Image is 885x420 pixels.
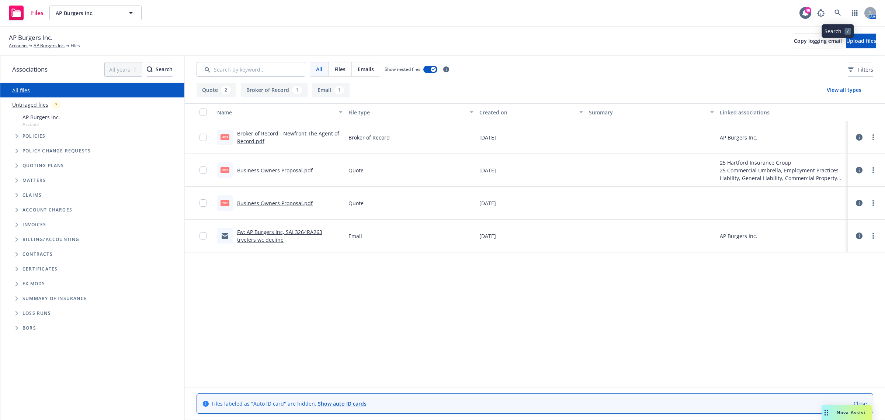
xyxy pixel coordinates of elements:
a: more [869,231,878,240]
span: Emails [358,65,374,73]
button: Linked associations [717,103,848,121]
a: AP Burgers Inc. [34,42,65,49]
span: Associations [12,65,48,74]
button: Name [214,103,346,121]
span: All [316,65,322,73]
a: Files [6,3,46,23]
div: 2 [221,86,231,94]
button: Email [312,83,350,97]
span: Filters [858,66,873,73]
span: AP Burgers Inc. [56,9,119,17]
span: Copy logging email [794,37,842,44]
div: 1 [334,86,344,94]
svg: Search [147,66,153,72]
span: Files [71,42,80,49]
span: Quote [348,166,364,174]
a: Fw: AP Burgers Inc, SAI 3264RA263 trvelers wc decline [237,228,322,243]
span: Contracts [22,252,53,257]
input: Toggle Row Selected [199,199,207,207]
a: Business Owners Proposal.pdf [237,167,313,174]
span: Files [31,10,44,16]
span: Claims [22,193,42,197]
span: Upload files [846,37,876,44]
div: File type [348,109,466,116]
a: more [869,133,878,142]
span: Invoices [22,223,46,227]
a: Broker of Record - Newfront The Agent of Record.pdf [237,130,339,145]
input: Toggle Row Selected [199,166,207,174]
span: BORs [22,326,36,330]
button: Nova Assist [822,405,872,420]
a: Business Owners Proposal.pdf [237,200,313,207]
a: All files [12,87,30,94]
button: Upload files [846,34,876,48]
span: Files labeled as "Auto ID card" are hidden. [212,400,367,407]
span: pdf [221,167,229,173]
div: Drag to move [822,405,831,420]
span: Billing/Accounting [22,237,80,242]
a: Search [830,6,845,20]
div: Linked associations [720,109,845,116]
a: Switch app [847,6,862,20]
a: Show auto ID cards [318,400,367,407]
span: AP Burgers Inc. [22,113,60,121]
button: Broker of Record [241,83,308,97]
button: View all types [815,83,873,97]
span: [DATE] [479,232,496,240]
span: Filters [848,66,873,73]
input: Select all [199,109,207,116]
button: SearchSearch [147,62,173,77]
span: Ex Mods [22,282,45,286]
div: 3 [51,100,61,109]
span: pdf [221,200,229,206]
span: [DATE] [479,134,496,141]
div: Created on [479,109,575,116]
input: Toggle Row Selected [199,134,207,141]
a: Untriaged files [12,101,48,109]
span: Certificates [22,267,58,271]
input: Search by keyword... [197,62,305,77]
span: Policy change requests [22,149,91,153]
div: Tree Example [0,112,184,232]
a: Accounts [9,42,28,49]
button: Quote [197,83,236,97]
span: Summary of insurance [22,296,87,301]
div: Search [147,62,173,76]
span: Show nested files [385,66,420,72]
div: Folder Tree Example [0,232,184,335]
span: Account [22,121,60,127]
div: AP Burgers Inc. [720,232,757,240]
div: - [720,199,722,207]
button: AP Burgers Inc. [49,6,142,20]
button: File type [346,103,477,121]
a: Report a Bug [813,6,828,20]
span: Email [348,232,362,240]
span: Matters [22,178,46,183]
span: pdf [221,134,229,140]
span: Policies [22,134,46,138]
button: Summary [586,103,717,121]
div: 1 [292,86,302,94]
a: more [869,199,878,207]
a: more [869,166,878,175]
div: 25 Hartford Insurance Group [720,159,845,166]
span: Nova Assist [837,409,866,416]
span: Files [334,65,346,73]
button: Copy logging email [794,34,842,48]
span: AP Burgers Inc. [9,33,52,42]
span: [DATE] [479,199,496,207]
span: Loss Runs [22,311,51,316]
div: 25 Commercial Umbrella, Employment Practices Liability, General Liability, Commercial Property [720,166,845,182]
div: 46 [805,7,811,14]
span: Quote [348,199,364,207]
div: Name [217,109,334,116]
a: Close [854,400,867,407]
button: Created on [476,103,586,121]
input: Toggle Row Selected [199,232,207,240]
span: Quoting plans [22,163,64,168]
button: Filters [848,62,873,77]
div: Summary [589,109,706,116]
div: AP Burgers Inc. [720,134,757,141]
span: Broker of Record [348,134,390,141]
span: [DATE] [479,166,496,174]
